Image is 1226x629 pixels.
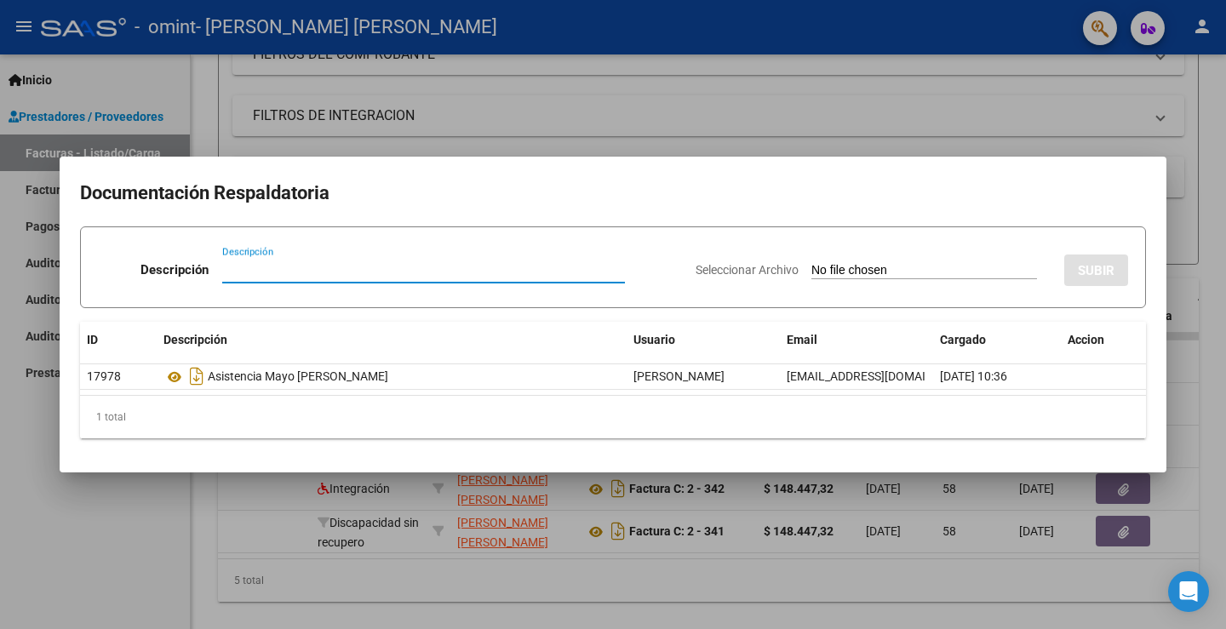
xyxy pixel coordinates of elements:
[80,177,1146,209] h2: Documentación Respaldatoria
[163,333,227,346] span: Descripción
[696,263,799,277] span: Seleccionar Archivo
[87,369,121,383] span: 17978
[157,322,627,358] datatable-header-cell: Descripción
[87,333,98,346] span: ID
[787,369,976,383] span: [EMAIL_ADDRESS][DOMAIN_NAME]
[1168,571,1209,612] div: Open Intercom Messenger
[787,333,817,346] span: Email
[933,322,1061,358] datatable-header-cell: Cargado
[163,363,620,390] div: Asistencia Mayo [PERSON_NAME]
[80,396,1146,438] div: 1 total
[140,260,209,280] p: Descripción
[1064,254,1128,286] button: SUBIR
[1061,322,1146,358] datatable-header-cell: Accion
[186,363,208,390] i: Descargar documento
[1068,333,1104,346] span: Accion
[940,333,986,346] span: Cargado
[80,322,157,358] datatable-header-cell: ID
[633,369,725,383] span: [PERSON_NAME]
[780,322,933,358] datatable-header-cell: Email
[940,369,1007,383] span: [DATE] 10:36
[633,333,675,346] span: Usuario
[1078,263,1114,278] span: SUBIR
[627,322,780,358] datatable-header-cell: Usuario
